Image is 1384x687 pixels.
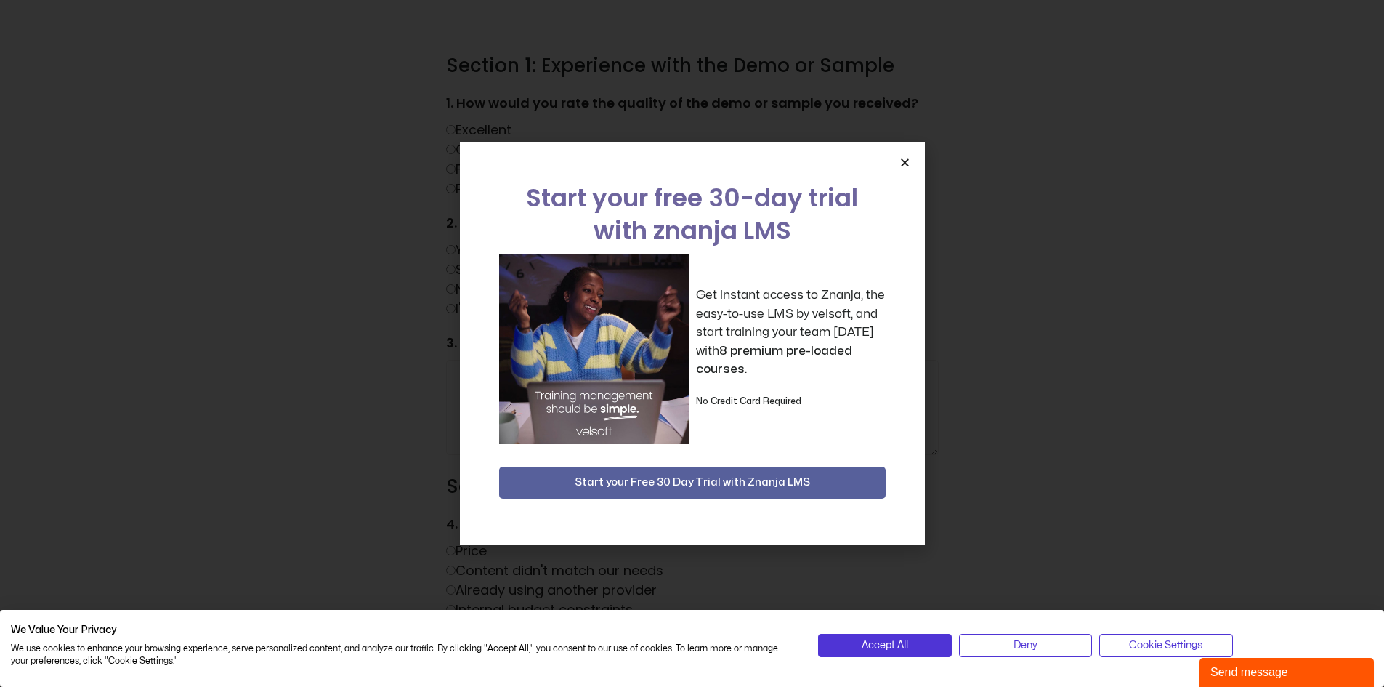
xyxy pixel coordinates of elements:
button: Start your Free 30 Day Trial with Znanja LMS [499,467,886,499]
p: We use cookies to enhance your browsing experience, serve personalized content, and analyze our t... [11,643,796,667]
span: Start your Free 30 Day Trial with Znanja LMS [575,474,810,491]
h2: Start your free 30-day trial with znanja LMS [499,182,886,247]
strong: No Credit Card Required [696,397,801,406]
span: Accept All [862,638,908,654]
span: Deny [1013,638,1037,654]
p: Get instant access to Znanja, the easy-to-use LMS by velsoft, and start training your team [DATE]... [696,286,886,379]
iframe: chat widget [1199,655,1377,687]
h2: We Value Your Privacy [11,624,796,637]
button: Accept all cookies [818,634,951,657]
button: Deny all cookies [959,634,1092,657]
img: a woman sitting at her laptop dancing [499,254,689,444]
button: Adjust cookie preferences [1099,634,1232,657]
strong: 8 premium pre-loaded courses [696,345,852,376]
span: Cookie Settings [1129,638,1202,654]
a: Close [899,157,910,168]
